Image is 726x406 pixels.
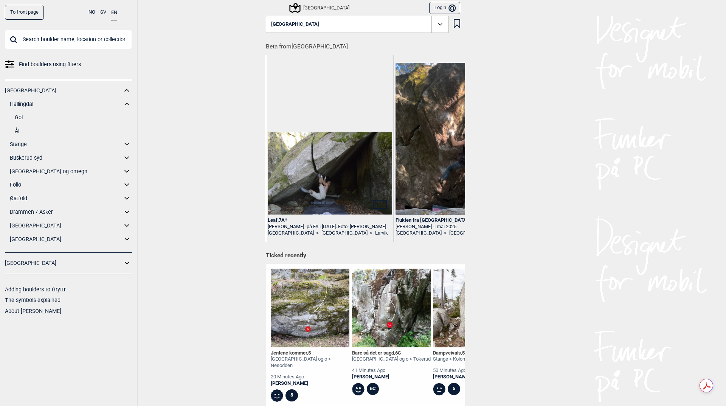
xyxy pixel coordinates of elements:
[396,63,520,215] img: Fredrik pa Flukten fra Alcatraz
[15,126,132,137] a: Ål
[433,356,477,362] div: Stange > Kolomoen
[15,112,132,123] a: Gol
[271,374,349,380] div: 20 minutes ago
[316,230,319,236] span: >
[10,152,122,163] a: Buskerud syd
[10,220,122,231] a: [GEOGRAPHIC_DATA]
[10,207,122,218] a: Drammen / Asker
[5,258,122,269] a: [GEOGRAPHIC_DATA]
[307,224,386,229] p: på FA i [DATE]. Foto: [PERSON_NAME]
[352,350,431,356] div: Bare så det er sagd ,
[5,59,132,70] a: Find boulders using filters
[308,350,311,356] span: 5
[271,350,349,356] div: Jentene kommer ,
[352,356,431,362] div: [GEOGRAPHIC_DATA] og o > Tokerud
[5,286,66,292] a: Adding boulders to Gryttr
[433,269,512,347] img: Dampveivals
[111,5,117,20] button: EN
[266,38,465,51] h1: Beta from [GEOGRAPHIC_DATA]
[462,350,465,356] span: 5
[10,139,122,150] a: Stange
[271,269,349,347] img: Jentene kommer 240423
[396,230,442,236] a: [GEOGRAPHIC_DATA]
[5,5,44,20] a: To front page
[290,3,349,12] div: [GEOGRAPHIC_DATA]
[10,166,122,177] a: [GEOGRAPHIC_DATA] og omegn
[444,230,447,236] span: >
[396,217,520,224] div: Flukten fra [GEOGRAPHIC_DATA] , 7B
[433,350,477,356] div: Dampveivals , Ψ
[367,383,379,395] div: 6C
[10,99,122,110] a: Hallingdal
[266,16,449,33] button: [GEOGRAPHIC_DATA]
[370,230,372,236] span: >
[10,193,122,204] a: Østfold
[266,252,460,260] h1: Ticked recently
[285,389,298,402] div: 5
[5,297,60,303] a: The symbols explained
[434,224,458,229] span: i mai 2025.
[271,356,349,369] div: [GEOGRAPHIC_DATA] og o > Nesodden
[433,374,477,380] a: [PERSON_NAME]
[429,2,460,14] button: Login
[395,350,401,356] span: 6C
[19,59,81,70] span: Find boulders using filters
[5,85,122,96] a: [GEOGRAPHIC_DATA]
[10,179,122,190] a: Follo
[268,230,314,236] a: [GEOGRAPHIC_DATA]
[352,367,431,374] div: 41 minutes ago
[321,230,368,236] a: [GEOGRAPHIC_DATA]
[449,230,518,236] a: [GEOGRAPHIC_DATA] og omegn
[271,380,349,387] a: [PERSON_NAME]
[448,383,460,395] div: 5
[352,374,431,380] a: [PERSON_NAME]
[10,234,122,245] a: [GEOGRAPHIC_DATA]
[375,230,388,236] a: Larvik
[100,5,106,20] button: SV
[271,22,319,27] span: [GEOGRAPHIC_DATA]
[88,5,95,20] button: NO
[433,367,477,374] div: 50 minutes ago
[396,224,520,230] div: [PERSON_NAME] -
[5,308,61,314] a: About [PERSON_NAME]
[352,269,431,347] img: Bare_sa_det_er_sagd_190308
[268,217,392,224] div: Leaf , 7A+
[268,132,392,215] img: Benjamin pa Leaf 2
[5,30,132,49] input: Search boulder name, location or collection
[268,224,392,230] div: [PERSON_NAME] -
